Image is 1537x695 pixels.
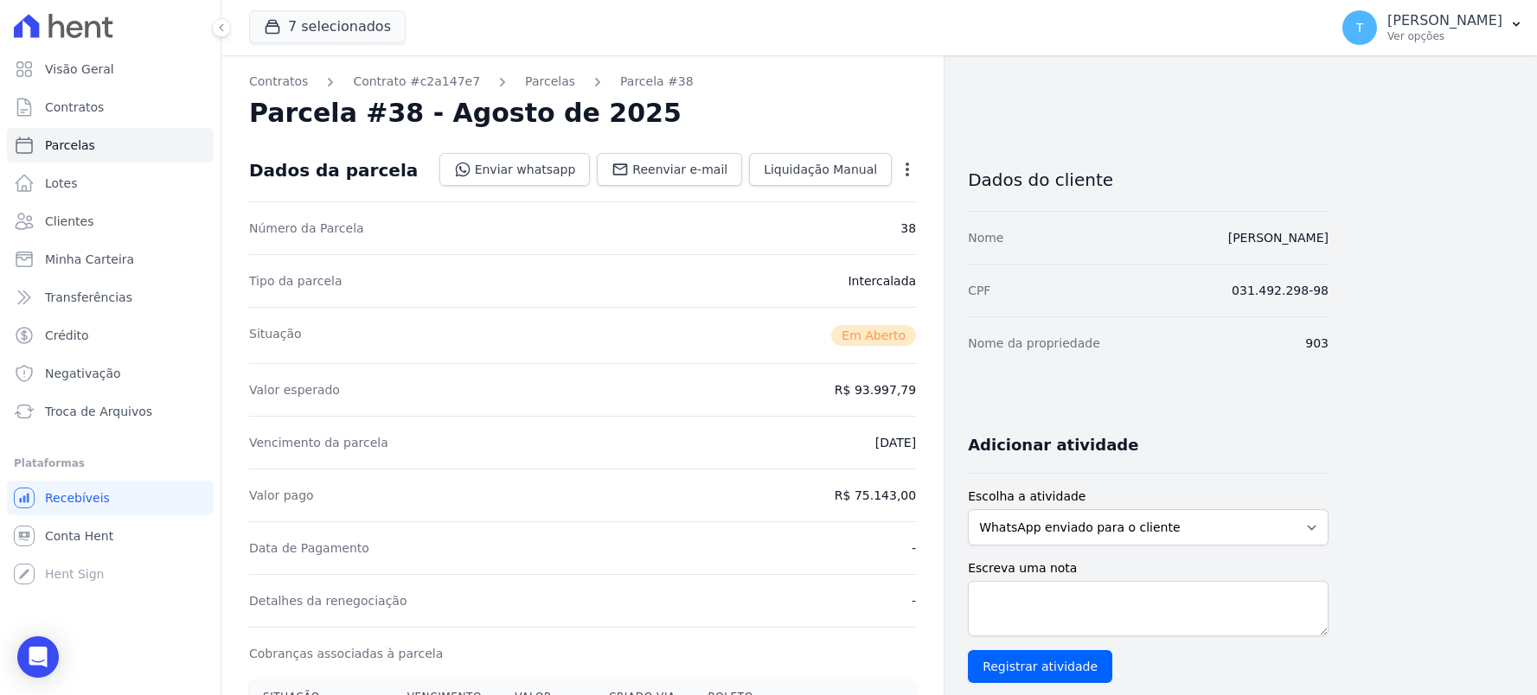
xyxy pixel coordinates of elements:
[749,153,892,186] a: Liquidação Manual
[900,220,916,237] dd: 38
[525,73,575,91] a: Parcelas
[835,381,916,399] dd: R$ 93.997,79
[45,527,113,545] span: Conta Hent
[7,519,214,553] a: Conta Hent
[7,204,214,239] a: Clientes
[597,153,742,186] a: Reenviar e-mail
[45,403,152,420] span: Troca de Arquivos
[45,99,104,116] span: Contratos
[7,242,214,277] a: Minha Carteira
[968,282,990,299] dt: CPF
[353,73,480,91] a: Contrato #c2a147e7
[968,435,1138,456] h3: Adicionar atividade
[45,61,114,78] span: Visão Geral
[848,272,916,290] dd: Intercalada
[968,229,1003,246] dt: Nome
[7,128,214,163] a: Parcelas
[45,175,78,192] span: Lotes
[249,73,916,91] nav: Breadcrumb
[249,272,343,290] dt: Tipo da parcela
[249,73,308,91] a: Contratos
[1232,282,1329,299] dd: 031.492.298-98
[1356,22,1364,34] span: T
[249,220,364,237] dt: Número da Parcela
[45,213,93,230] span: Clientes
[45,489,110,507] span: Recebíveis
[831,325,916,346] span: Em Aberto
[249,645,443,662] dt: Cobranças associadas à parcela
[1387,29,1502,43] p: Ver opções
[249,160,418,181] div: Dados da parcela
[1305,335,1329,352] dd: 903
[968,169,1329,190] h3: Dados do cliente
[45,251,134,268] span: Minha Carteira
[249,98,682,129] h2: Parcela #38 - Agosto de 2025
[1329,3,1537,52] button: T [PERSON_NAME] Ver opções
[45,137,95,154] span: Parcelas
[968,335,1100,352] dt: Nome da propriedade
[7,394,214,429] a: Troca de Arquivos
[439,153,591,186] a: Enviar whatsapp
[764,161,877,178] span: Liquidação Manual
[249,434,388,451] dt: Vencimento da parcela
[7,52,214,86] a: Visão Geral
[249,592,407,609] dt: Detalhes da renegociação
[249,381,340,399] dt: Valor esperado
[968,559,1329,577] label: Escreva uma nota
[249,10,406,43] button: 7 selecionados
[249,487,314,504] dt: Valor pago
[45,365,121,382] span: Negativação
[875,434,916,451] dd: [DATE]
[1228,231,1329,245] a: [PERSON_NAME]
[249,325,302,346] dt: Situação
[45,289,132,306] span: Transferências
[968,488,1329,506] label: Escolha a atividade
[7,90,214,124] a: Contratos
[7,280,214,315] a: Transferências
[968,650,1112,683] input: Registrar atividade
[45,327,89,344] span: Crédito
[912,539,916,557] dd: -
[620,73,694,91] a: Parcela #38
[1387,12,1502,29] p: [PERSON_NAME]
[632,161,727,178] span: Reenviar e-mail
[7,166,214,201] a: Lotes
[912,592,916,609] dd: -
[17,636,59,678] div: Open Intercom Messenger
[7,481,214,515] a: Recebíveis
[14,453,207,474] div: Plataformas
[249,539,369,557] dt: Data de Pagamento
[7,356,214,391] a: Negativação
[7,318,214,353] a: Crédito
[835,487,916,504] dd: R$ 75.143,00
